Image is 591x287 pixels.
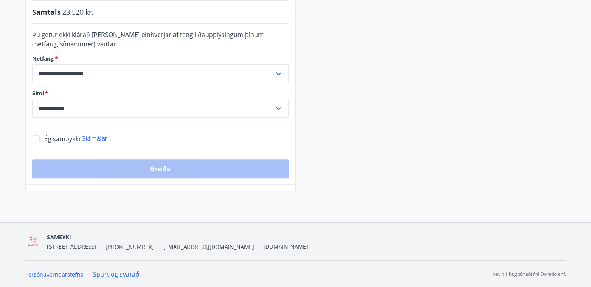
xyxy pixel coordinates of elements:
[32,7,61,17] span: Samtals
[62,7,94,17] span: 23.520 kr.
[32,30,264,48] span: Þú getur ekki klárað [PERSON_NAME] einhverjar af tengiliðaupplýsingum þínum (netfang, símanúmer) ...
[47,233,71,241] span: SAMEYKI
[25,233,41,250] img: 5QO2FORUuMeaEQbdwbcTl28EtwdGrpJ2a0ZOehIg.png
[82,135,107,142] span: Skilmálar
[82,135,107,143] button: Skilmálar
[44,135,80,143] span: Ég samþykki
[106,243,154,251] span: [PHONE_NUMBER]
[25,271,84,278] a: Persónuverndarstefna
[263,243,308,250] a: [DOMAIN_NAME]
[47,243,96,250] span: [STREET_ADDRESS]
[32,89,289,97] label: Sími
[93,270,139,278] a: Spurt og svarað
[163,243,254,251] span: [EMAIL_ADDRESS][DOMAIN_NAME]
[32,55,289,63] label: Netfang
[493,271,566,278] p: Keyrt á hugbúnaði frá Dorado ehf.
